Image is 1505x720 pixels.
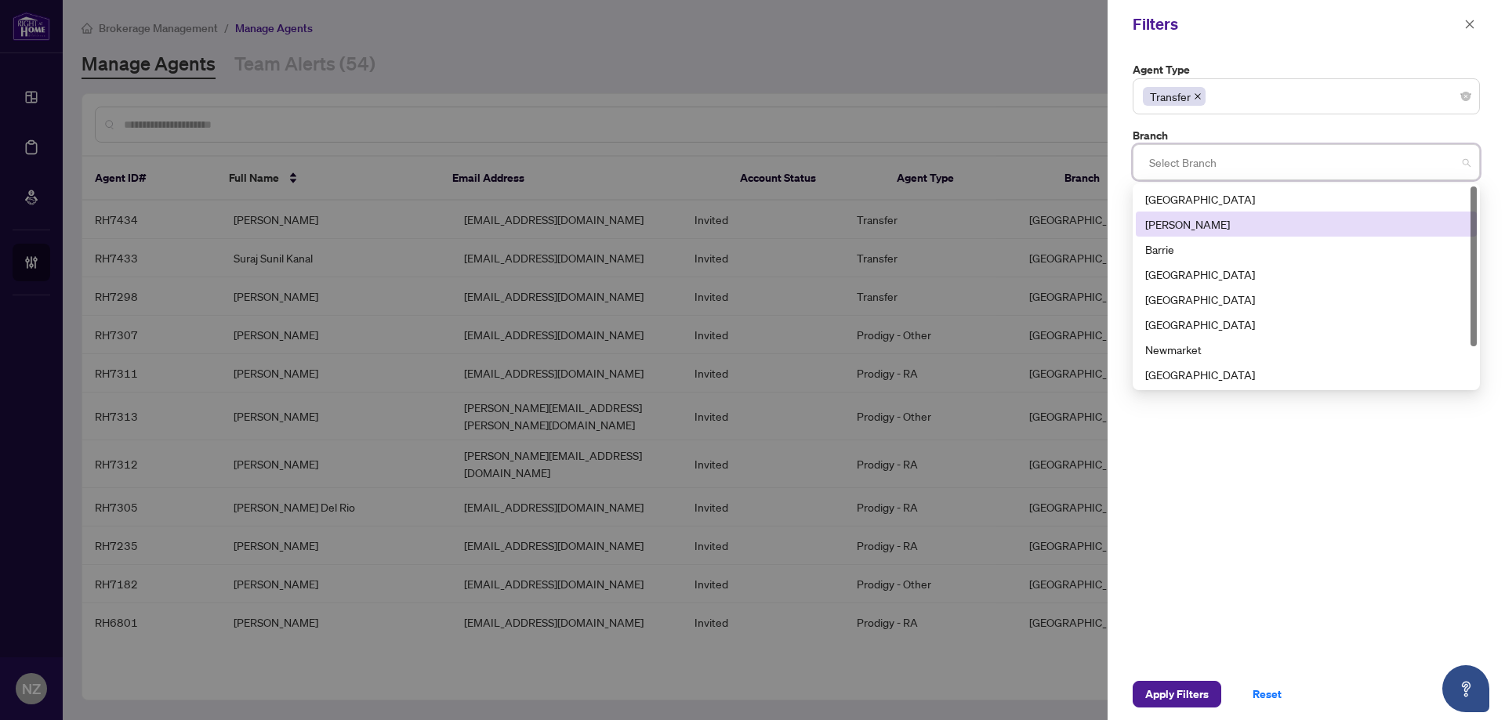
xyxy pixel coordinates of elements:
div: [GEOGRAPHIC_DATA] [1145,291,1467,308]
div: Barrie [1136,237,1477,262]
div: Durham [1136,287,1477,312]
div: Richmond Hill [1136,186,1477,212]
div: [PERSON_NAME] [1145,215,1467,233]
span: Apply Filters [1145,682,1209,707]
div: [GEOGRAPHIC_DATA] [1145,316,1467,333]
div: Newmarket [1136,337,1477,362]
div: Ottawa [1136,362,1477,387]
span: Transfer [1143,87,1206,106]
div: [GEOGRAPHIC_DATA] [1145,266,1467,283]
div: Barrie [1145,241,1467,258]
div: Burlington [1136,262,1477,287]
div: [GEOGRAPHIC_DATA] [1145,190,1467,208]
span: Transfer [1150,88,1191,105]
button: Open asap [1442,665,1489,712]
span: Reset [1253,682,1282,707]
button: Reset [1240,681,1294,707]
span: close [1194,92,1202,100]
div: [GEOGRAPHIC_DATA] [1145,366,1467,383]
div: Vaughan [1136,212,1477,237]
label: Branch [1133,127,1480,144]
span: close-circle [1461,92,1471,101]
label: Agent Type [1133,61,1480,78]
span: close [1464,19,1475,30]
div: Mississauga [1136,312,1477,337]
div: Newmarket [1145,341,1467,358]
div: Filters [1133,13,1460,36]
button: Apply Filters [1133,681,1221,707]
